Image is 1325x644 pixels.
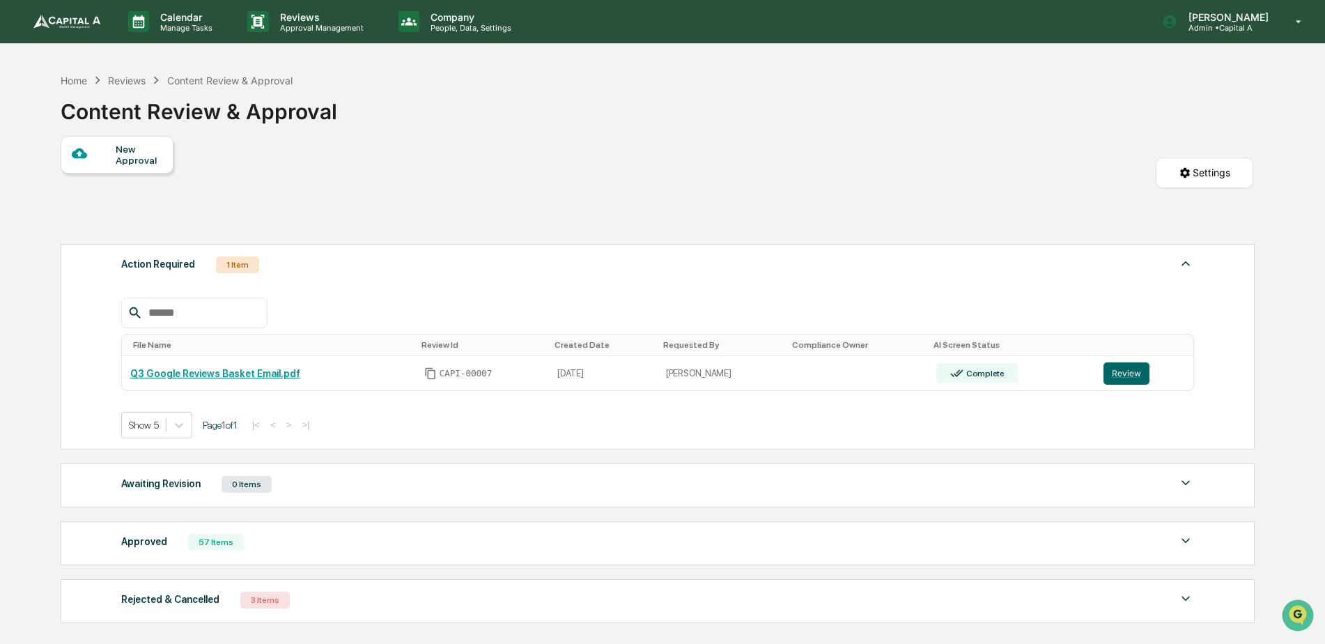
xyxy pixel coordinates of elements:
div: 🗄️ [101,177,112,188]
iframe: Open customer support [1280,598,1318,636]
a: Powered byPylon [98,236,169,247]
a: 🖐️Preclearance [8,170,95,195]
button: >| [297,419,313,431]
button: |< [248,419,264,431]
a: Review [1103,362,1186,385]
button: Settings [1156,158,1253,188]
div: 🔎 [14,204,25,215]
div: Approved [121,532,167,551]
button: < [266,419,280,431]
button: Start new chat [237,111,254,128]
div: Rejected & Cancelled [121,590,219,608]
div: Toggle SortBy [1106,340,1188,350]
div: Content Review & Approval [167,75,293,86]
div: Reviews [108,75,146,86]
p: Manage Tasks [149,23,219,33]
p: Approval Management [269,23,371,33]
img: caret [1177,255,1194,272]
a: 🔎Data Lookup [8,197,93,222]
span: Pylon [139,236,169,247]
img: caret [1177,532,1194,549]
td: [DATE] [549,356,658,390]
span: Copy Id [424,367,437,380]
button: Review [1103,362,1149,385]
div: Toggle SortBy [555,340,652,350]
div: 3 Items [240,592,290,608]
p: [PERSON_NAME] [1177,11,1276,23]
div: Toggle SortBy [421,340,544,350]
div: Complete [963,369,1005,378]
div: Toggle SortBy [133,340,410,350]
p: Reviews [269,11,371,23]
div: 1 Item [216,256,259,273]
span: Data Lookup [28,202,88,216]
span: Attestations [115,176,173,190]
div: 57 Items [188,534,244,551]
div: We're available if you need us! [47,121,176,132]
img: caret [1177,590,1194,607]
img: logo [33,15,100,29]
p: Calendar [149,11,219,23]
div: 0 Items [222,476,272,493]
div: Action Required [121,255,195,273]
div: Start new chat [47,107,228,121]
div: 🖐️ [14,177,25,188]
span: Preclearance [28,176,90,190]
a: Q3 Google Reviews Basket Email.pdf [130,368,300,379]
button: > [282,419,296,431]
span: CAPI-00007 [440,368,493,379]
img: 1746055101610-c473b297-6a78-478c-a979-82029cc54cd1 [14,107,39,132]
p: Company [419,11,518,23]
p: How can we help? [14,29,254,52]
p: Admin • Capital A [1177,23,1276,33]
td: [PERSON_NAME] [658,356,787,390]
a: 🗄️Attestations [95,170,178,195]
div: Awaiting Revision [121,475,201,493]
img: caret [1177,475,1194,491]
div: Toggle SortBy [933,340,1089,350]
div: Toggle SortBy [663,340,781,350]
div: Toggle SortBy [792,340,922,350]
p: People, Data, Settings [419,23,518,33]
div: Home [61,75,87,86]
span: Page 1 of 1 [203,420,238,431]
div: Content Review & Approval [61,88,337,124]
div: New Approval [116,144,162,166]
